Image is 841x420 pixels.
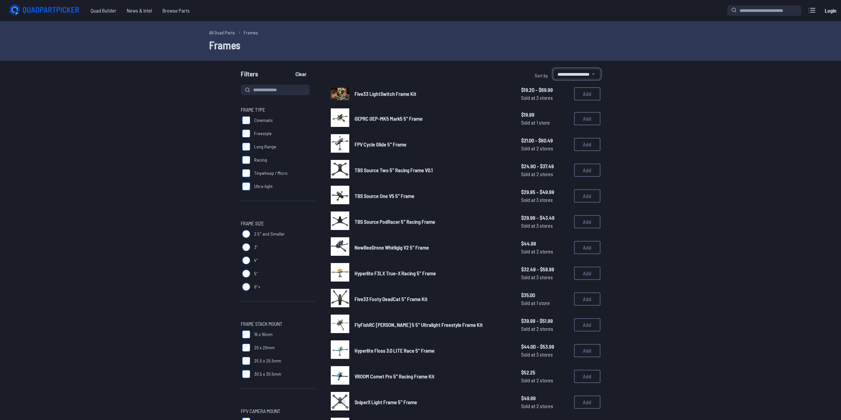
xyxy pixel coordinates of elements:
[521,343,569,351] span: $44.00 - $53.99
[355,141,406,147] span: FPV Cycle Glide 5" Frame
[521,273,569,281] span: Sold at 3 stores
[355,115,511,123] a: GEPRC GEP-MK5 Mark5 5" Frame
[355,193,414,199] span: TBS Source One V5 5" Frame
[355,295,511,303] a: Five33 Footy DeadCat 5" Frame Kit
[331,85,349,103] a: image
[242,143,250,151] input: Long Range
[331,289,349,309] a: image
[574,112,600,125] button: Add
[355,90,511,98] a: Five33 LightSwitch Frame Kit
[574,241,600,254] button: Add
[254,117,273,124] span: Cinematic
[574,318,600,331] button: Add
[521,170,569,178] span: Sold at 2 stores
[254,257,258,264] span: 4"
[822,4,838,17] a: Login
[574,138,600,151] button: Add
[355,296,428,302] span: Five33 Footy DeadCat 5" Frame Kit
[521,119,569,127] span: Sold at 1 store
[521,394,569,402] span: $49.99
[521,240,569,248] span: $44.99
[355,321,511,329] a: FlyFishRC [PERSON_NAME] 5 5" Ultralight Freestyle Frame Kit
[331,186,349,204] img: image
[242,130,250,137] input: Freestyle
[242,256,250,264] input: 4"
[254,157,267,163] span: Racing
[331,340,349,361] a: image
[331,289,349,307] img: image
[331,160,349,178] img: image
[331,263,349,284] a: image
[574,215,600,228] button: Add
[209,37,632,53] h1: Frames
[331,134,349,155] a: image
[574,87,600,100] button: Add
[242,330,250,338] input: 16 x 16mm
[254,371,281,377] span: 30.5 x 30.5mm
[242,116,250,124] input: Cinematic
[254,183,273,190] span: Ultra-light
[355,270,436,276] span: Hyperlite F3LX True-X Racing 5" Frame
[241,69,258,82] span: Filters
[242,270,250,278] input: 5"
[122,4,157,17] a: News & Intel
[157,4,195,17] a: Browse Parts
[574,267,600,280] button: Add
[355,218,511,226] a: TBS Source PodRacer 5" Racing Frame
[242,357,250,365] input: 25.5 x 25.5mm
[242,169,250,177] input: Tinywhoop / Micro
[521,317,569,325] span: $39.99 - $51.99
[355,347,435,354] span: Hyperlite Floss 3.0 LITE Race 5" Frame
[521,86,569,94] span: $19.20 - $69.99
[331,237,349,256] img: image
[521,265,569,273] span: $32.49 - $58.99
[355,166,511,174] a: TBS Source Two 5" Racing Frame V0.1
[355,167,433,173] span: TBS Source Two 5" Racing Frame V0.1
[521,325,569,333] span: Sold at 2 stores
[331,263,349,282] img: image
[521,222,569,230] span: Sold at 3 stores
[254,130,272,137] span: Freestyle
[331,366,349,387] a: image
[85,4,122,17] a: Quad Builder
[254,284,260,290] span: 6"+
[254,143,276,150] span: Long Range
[355,347,511,355] a: Hyperlite Floss 3.0 LITE Race 5" Frame
[331,108,349,127] img: image
[242,243,250,251] input: 3"
[254,270,258,277] span: 5"
[574,370,600,383] button: Add
[521,376,569,384] span: Sold at 2 stores
[574,396,600,409] button: Add
[331,392,349,412] a: image
[355,322,483,328] span: FlyFishRC [PERSON_NAME] 5 5" Ultralight Freestyle Frame Kit
[331,315,349,333] img: image
[242,344,250,352] input: 20 x 20mm
[355,140,511,148] a: FPV Cycle Glide 5" Frame
[331,186,349,206] a: image
[254,231,285,237] span: 2.5" and Smaller
[331,366,349,385] img: image
[521,162,569,170] span: $24.90 - $37.49
[241,106,265,114] span: Frame Type
[331,315,349,335] a: image
[355,244,511,251] a: NewBeeDrone Whirligig V2 5" Frame
[355,91,416,97] span: Five33 LightSwitch Frame Kit
[244,29,258,36] a: Frames
[209,29,235,36] a: All Quad Parts
[521,94,569,102] span: Sold at 3 stores
[521,291,569,299] span: $35.00
[254,244,258,250] span: 3"
[254,358,281,364] span: 25.5 x 25.5mm
[521,144,569,152] span: Sold at 2 stores
[521,368,569,376] span: $52.25
[241,320,282,328] span: Frame Stack Mount
[521,196,569,204] span: Sold at 3 stores
[521,351,569,359] span: Sold at 3 stores
[355,192,511,200] a: TBS Source One V5 5" Frame
[521,402,569,410] span: Sold at 2 stores
[242,283,250,291] input: 6"+
[355,269,511,277] a: Hyperlite F3LX True-X Racing 5" Frame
